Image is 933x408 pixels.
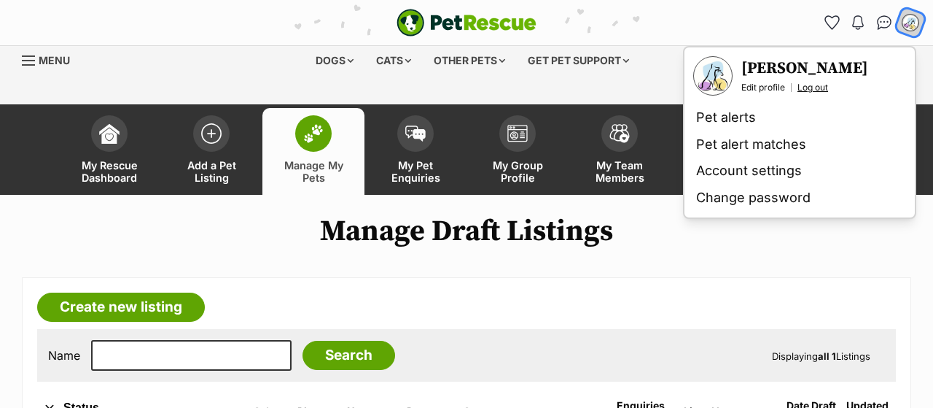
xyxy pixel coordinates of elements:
img: chat-41dd97257d64d25036548639549fe6c8038ab92f7586957e7f3b1b290dea8141.svg [877,15,892,30]
a: Change password [690,185,909,212]
img: add-pet-listing-icon-0afa8454b4691262ce3f59096e99ab1cd57d4a30225e0717b998d2c9b9846f56.svg [201,123,222,144]
button: Notifications [846,11,870,34]
a: Create new listing [37,293,205,322]
img: manage-my-pets-icon-02211641906a0b7f246fdf0571729dbe1e7629f14944591b6c1af311fb30b64b.svg [303,124,324,143]
div: Dogs [305,46,364,75]
a: Member Resources [671,108,773,195]
a: Pet alerts [690,104,909,131]
a: My Team Members [569,108,671,195]
span: My Group Profile [485,159,550,184]
img: dashboard-icon-eb2f2d2d3e046f16d808141f083e7271f6b2e854fb5c12c21221c1fb7104beca.svg [99,123,120,144]
button: My account [896,7,926,37]
label: Name [48,349,80,362]
a: Your profile [693,56,733,96]
ul: Account quick links [820,11,922,34]
a: PetRescue [397,9,536,36]
strong: all 1 [818,350,836,362]
a: My Rescue Dashboard [58,108,160,195]
span: My Rescue Dashboard [77,159,142,184]
div: Other pets [423,46,515,75]
div: Get pet support [518,46,639,75]
img: notifications-46538b983faf8c2785f20acdc204bb7945ddae34d4c08c2a6579f10ce5e182be.svg [852,15,864,30]
a: Favourites [820,11,843,34]
div: Cats [366,46,421,75]
span: Menu [39,54,70,66]
a: Your profile [741,58,868,79]
img: team-members-icon-5396bd8760b3fe7c0b43da4ab00e1e3bb1a5d9ba89233759b79545d2d3fc5d0d.svg [609,124,630,143]
a: Account settings [690,158,909,185]
a: Log out [797,82,828,93]
h3: [PERSON_NAME] [741,58,868,79]
a: Manage My Pets [262,108,364,195]
img: pet-enquiries-icon-7e3ad2cf08bfb03b45e93fb7055b45f3efa6380592205ae92323e6603595dc1f.svg [405,126,426,142]
span: Add a Pet Listing [179,159,244,184]
a: My Pet Enquiries [364,108,466,195]
a: Edit profile [741,82,785,93]
a: My Group Profile [466,108,569,195]
a: Add a Pet Listing [160,108,262,195]
span: Displaying Listings [772,350,870,362]
input: Search [302,341,395,370]
a: Menu [22,46,80,72]
img: Tara Seiffert-Smith profile pic [695,58,731,94]
img: group-profile-icon-3fa3cf56718a62981997c0bc7e787c4b2cf8bcc04b72c1350f741eb67cf2f40e.svg [507,125,528,142]
span: My Team Members [587,159,652,184]
img: logo-e224e6f780fb5917bec1dbf3a21bbac754714ae5b6737aabdf751b685950b380.svg [397,9,536,36]
img: Tara Seiffert-Smith profile pic [901,13,920,32]
span: Manage My Pets [281,159,346,184]
a: Pet alert matches [690,131,909,158]
span: My Pet Enquiries [383,159,448,184]
a: Conversations [873,11,896,34]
